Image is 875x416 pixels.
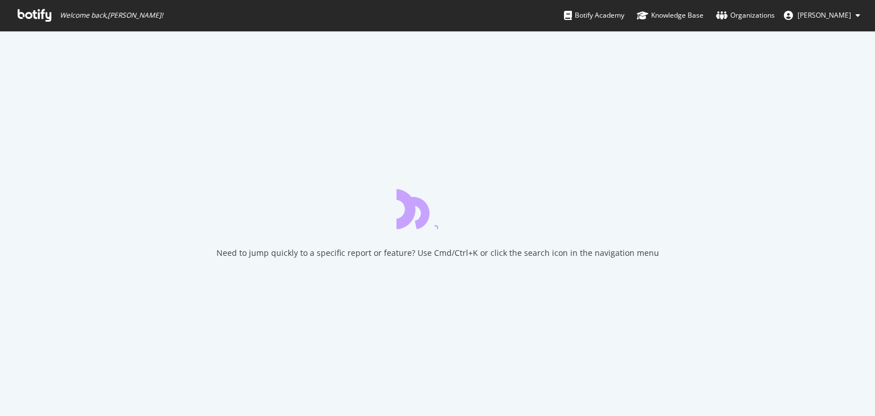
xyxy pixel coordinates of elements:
[564,10,624,21] div: Botify Academy
[396,188,479,229] div: animation
[798,10,851,20] span: Rebecca Green
[637,10,704,21] div: Knowledge Base
[60,11,163,20] span: Welcome back, [PERSON_NAME] !
[775,6,869,25] button: [PERSON_NAME]
[216,247,659,259] div: Need to jump quickly to a specific report or feature? Use Cmd/Ctrl+K or click the search icon in ...
[716,10,775,21] div: Organizations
